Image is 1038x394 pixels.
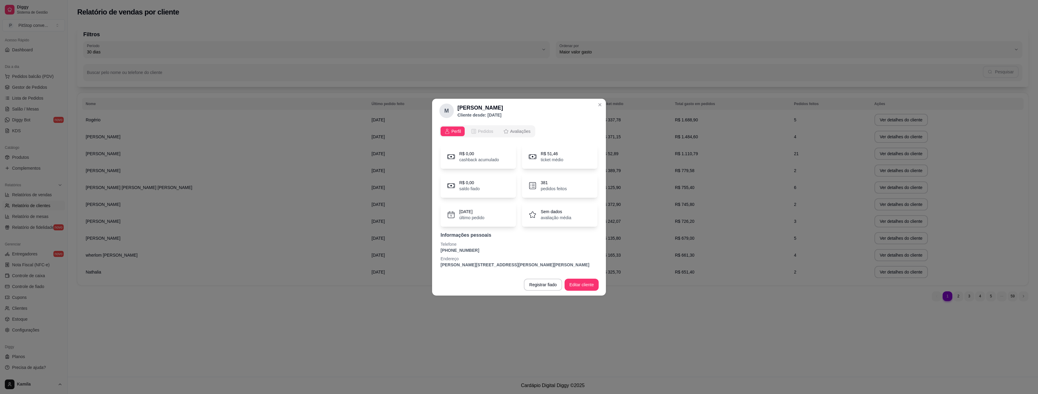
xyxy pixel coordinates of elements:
[541,180,567,186] p: 381
[457,104,503,112] h2: [PERSON_NAME]
[541,209,571,215] p: Sem dados
[439,125,535,137] div: opções
[459,157,499,163] p: cashback acumulado
[459,215,484,221] p: último pedido
[441,232,597,239] p: Informações pessoais
[478,128,493,134] span: Pedidos
[441,247,597,253] p: [PHONE_NUMBER]
[541,215,571,221] p: avaliação média
[451,128,461,134] span: Perfil
[459,186,480,192] p: saldo fiado
[541,151,563,157] p: R$ 51,46
[524,279,562,291] button: Registrar fiado
[439,104,454,118] div: M
[595,100,605,110] button: Close
[459,180,480,186] p: R$ 0,00
[441,262,597,268] p: [PERSON_NAME][STREET_ADDRESS][PERSON_NAME][PERSON_NAME]
[439,125,599,137] div: opções
[541,186,567,192] p: pedidos feitos
[510,128,530,134] span: Avaliações
[541,157,563,163] p: ticket médio
[457,112,503,118] p: Cliente desde: [DATE]
[565,279,599,291] button: Editar cliente
[459,209,484,215] p: [DATE]
[441,256,597,262] p: Endereço
[441,241,597,247] p: Telefone
[459,151,499,157] p: R$ 0,00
